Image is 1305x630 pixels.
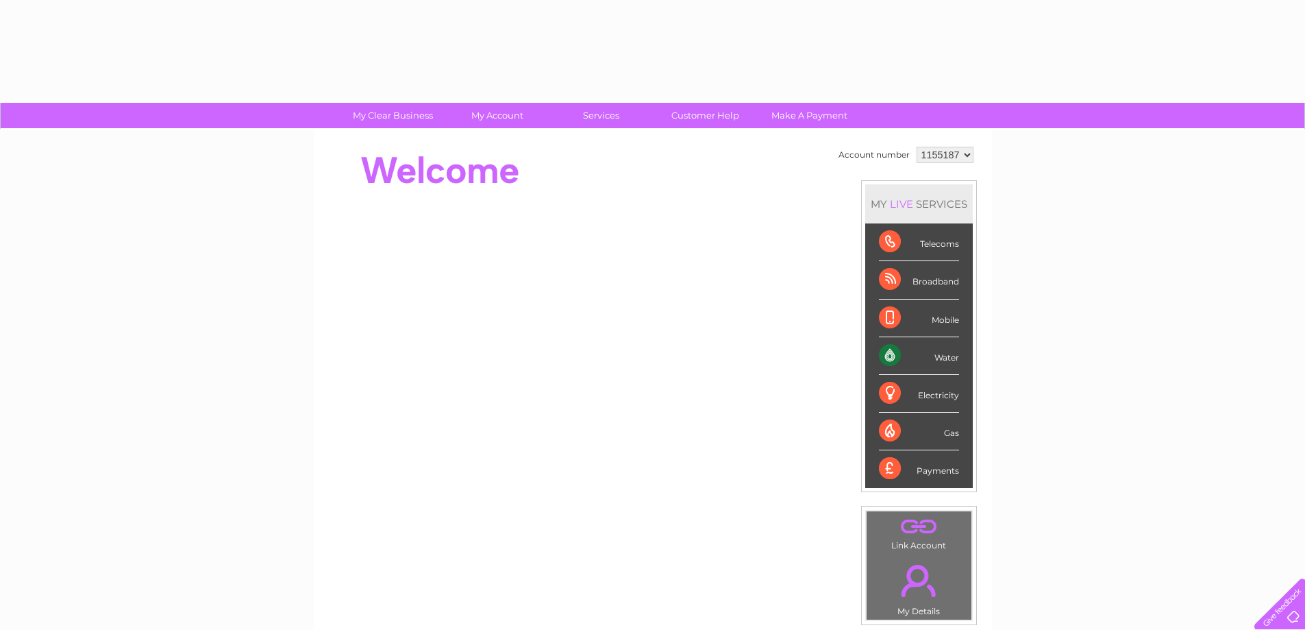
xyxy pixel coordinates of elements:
a: Make A Payment [753,103,866,128]
td: Link Account [866,511,972,554]
div: Gas [879,413,959,450]
a: My Account [440,103,554,128]
div: Electricity [879,375,959,413]
div: LIVE [887,197,916,210]
div: Broadband [879,261,959,299]
td: My Details [866,553,972,620]
a: My Clear Business [336,103,449,128]
div: Payments [879,450,959,487]
a: Customer Help [649,103,762,128]
div: Water [879,337,959,375]
div: Telecoms [879,223,959,261]
div: MY SERVICES [865,184,973,223]
div: Mobile [879,300,959,337]
a: . [870,557,968,605]
a: . [870,515,968,539]
td: Account number [835,143,913,167]
a: Services [545,103,658,128]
